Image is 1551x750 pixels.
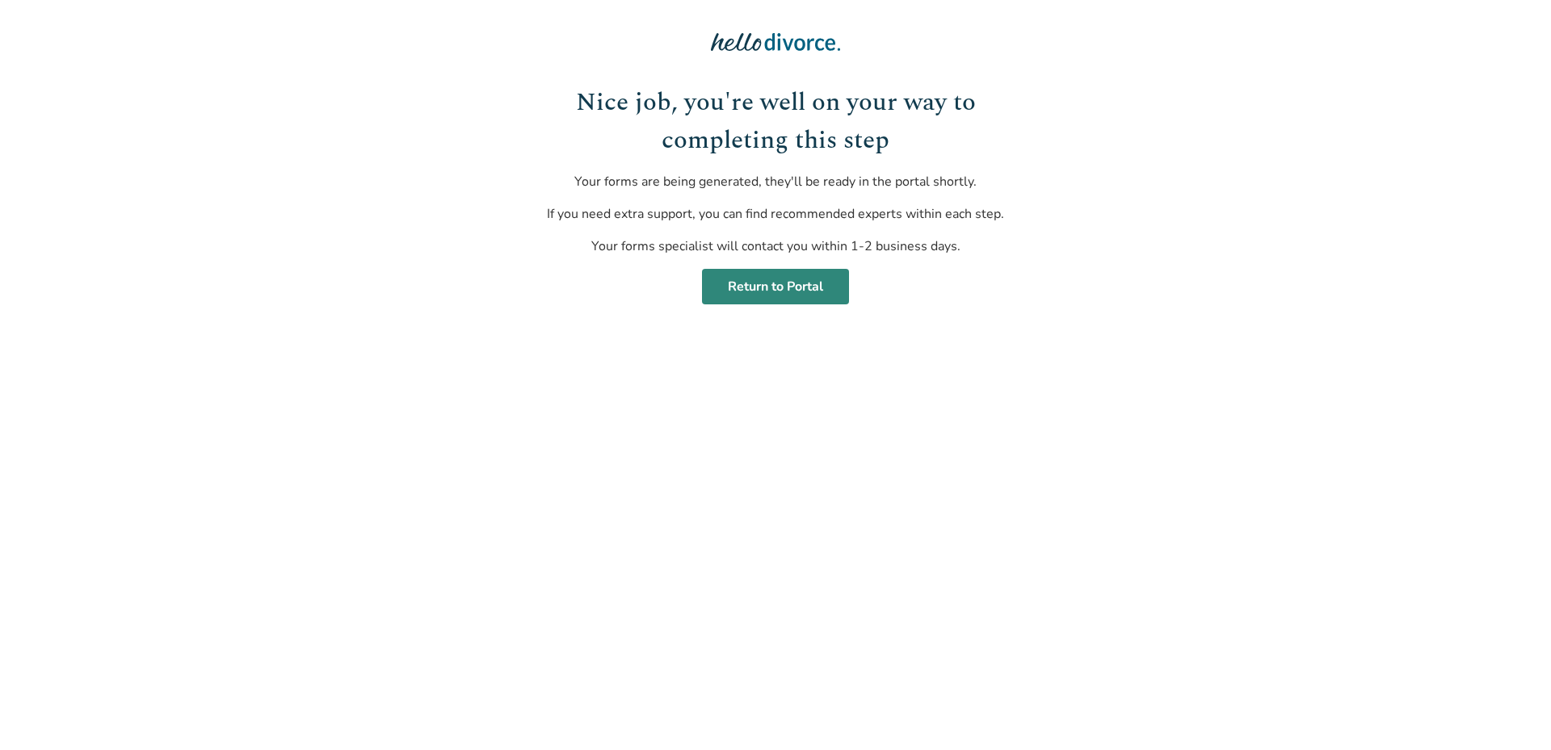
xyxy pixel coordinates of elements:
[532,237,1019,256] p: Your forms specialist will contact you within 1-2 business days.
[532,84,1019,159] h1: Nice job, you're well on your way to completing this step
[532,204,1019,224] p: If you need extra support, you can find recommended experts within each step.
[711,26,840,58] img: Hello Divorce Logo
[702,269,849,304] a: Return to Portal
[532,172,1019,191] p: Your forms are being generated, they'll be ready in the portal shortly.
